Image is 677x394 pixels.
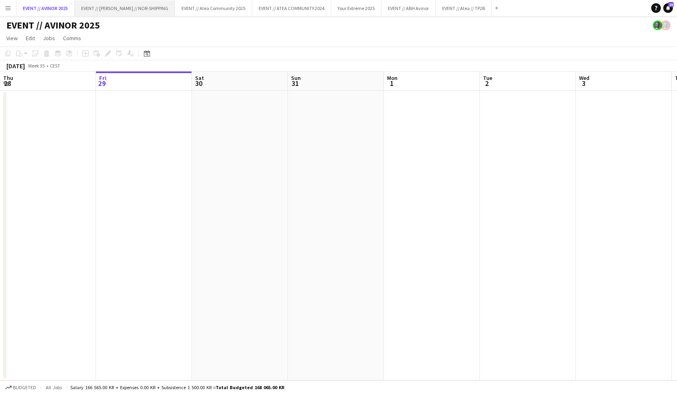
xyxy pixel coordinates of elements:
button: Budgeted [4,383,37,392]
a: 25 [663,3,673,13]
button: EVENT // ATEA COMMUNITY 2024 [252,0,331,16]
span: Fri [99,74,106,82]
span: Mon [387,74,398,82]
div: CEST [50,63,60,69]
button: EVENT // AVINOR 2025 [16,0,75,16]
a: Edit [22,33,38,43]
span: View [6,35,18,42]
button: EVENT // ABH Avinor [381,0,436,16]
button: EVENT // Atea // TP2B [436,0,492,16]
span: Jobs [43,35,55,42]
span: Total Budgeted 168 065.00 KR [216,384,284,390]
span: Budgeted [13,385,36,390]
div: Salary 166 565.00 KR + Expenses 0.00 KR + Subsistence 1 500.00 KR = [70,384,284,390]
app-user-avatar: Tarjei Tuv [653,20,663,30]
h1: EVENT // AVINOR 2025 [6,19,100,31]
span: 28 [2,79,13,88]
span: Tue [483,74,492,82]
span: 31 [290,79,301,88]
span: All jobs [44,384,63,390]
span: 29 [98,79,106,88]
span: Sat [195,74,204,82]
button: Your Extreme 2025 [331,0,381,16]
span: 2 [482,79,492,88]
span: 30 [194,79,204,88]
a: Comms [60,33,84,43]
span: 3 [578,79,589,88]
span: Thu [3,74,13,82]
a: View [3,33,21,43]
app-user-avatar: Tarjei Tuv [661,20,671,30]
button: EVENT // [PERSON_NAME] // NOR-SHIPPING [75,0,175,16]
span: Edit [26,35,35,42]
span: Week 35 [27,63,47,69]
span: 25 [668,2,674,7]
span: Sun [291,74,301,82]
span: Wed [579,74,589,82]
div: [DATE] [6,62,25,70]
span: Comms [63,35,81,42]
button: EVENT // Atea Community 2025 [175,0,252,16]
a: Jobs [40,33,58,43]
span: 1 [386,79,398,88]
